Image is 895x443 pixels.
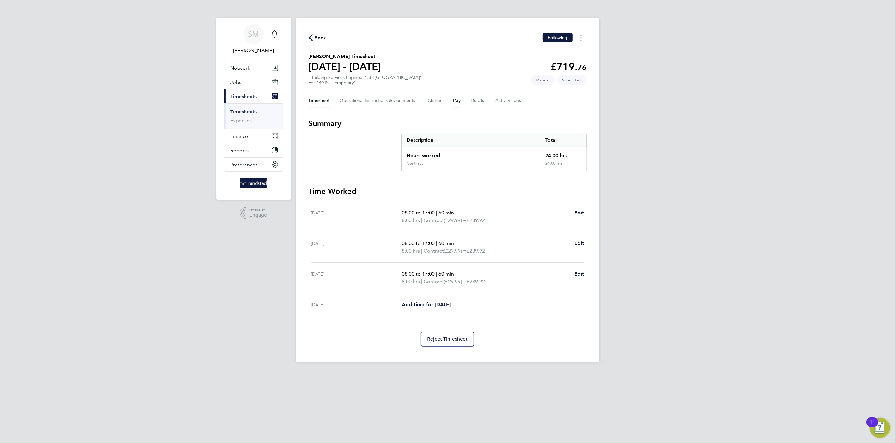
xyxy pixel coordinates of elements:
button: Reports [224,143,283,157]
div: 24.00 hrs [540,147,586,161]
button: Open Resource Center, 11 new notifications [870,418,890,438]
span: Powered by [249,207,267,213]
span: Add time for [DATE] [402,302,451,308]
div: "Building Services Engineer" at "[GEOGRAPHIC_DATA]" [309,75,422,86]
span: Edit [574,271,584,277]
span: | [436,210,437,216]
div: 24.00 hrs [540,161,586,171]
span: Reports [231,147,249,153]
span: £239.92 [467,278,485,284]
a: Go to home page [224,178,283,188]
button: Back [309,34,326,42]
div: [DATE] [311,301,402,308]
span: 60 min [438,240,454,246]
button: Finance [224,129,283,143]
span: Edit [574,240,584,246]
span: Back [315,34,326,42]
span: | [421,217,422,223]
span: 8.00 hrs [402,217,420,223]
a: Add time for [DATE] [402,301,451,308]
span: | [421,278,422,284]
button: Activity Logs [496,93,522,108]
a: Edit [574,209,584,217]
button: Charge [428,93,443,108]
button: Jobs [224,75,283,89]
nav: Main navigation [216,18,291,200]
span: Edit [574,210,584,216]
div: Hours worked [402,147,540,161]
button: Reject Timesheet [421,332,474,347]
span: Preferences [231,162,258,168]
a: Edit [574,270,584,278]
div: [DATE] [311,209,402,224]
span: This timesheet was manually created. [531,75,555,85]
a: Edit [574,240,584,247]
div: Summary [401,134,587,171]
span: Finance [231,133,248,139]
span: Contract [424,217,444,224]
span: | [421,248,422,254]
span: £239.92 [467,217,485,223]
button: Timesheets [224,89,283,103]
span: (£29.99) = [444,248,467,254]
button: Timesheets Menu [575,33,587,43]
span: 08:00 to 17:00 [402,271,435,277]
h3: Time Worked [309,186,587,196]
div: Contract [407,161,423,166]
span: 60 min [438,271,454,277]
h3: Summary [309,118,587,129]
button: Details [471,93,486,108]
div: For "BGIS - Temporary" [309,80,422,86]
span: Contract [424,247,444,255]
div: Description [402,134,540,147]
app-decimal: £719. [551,61,587,73]
div: Total [540,134,586,147]
span: (£29.99) = [444,217,467,223]
button: Timesheet [309,93,330,108]
button: Preferences [224,158,283,171]
span: Following [548,35,567,40]
span: (£29.99) = [444,278,467,284]
span: 8.00 hrs [402,248,420,254]
span: SM [248,30,259,38]
img: randstad-logo-retina.png [240,178,267,188]
span: 60 min [438,210,454,216]
div: Timesheets [224,103,283,129]
a: Powered byEngage [240,207,267,219]
div: [DATE] [311,240,402,255]
span: Contract [424,278,444,285]
a: SM[PERSON_NAME] [224,24,283,54]
span: Network [231,65,251,71]
button: Operational Instructions & Comments [340,93,418,108]
span: 08:00 to 17:00 [402,240,435,246]
h1: [DATE] - [DATE] [309,60,381,73]
button: Following [543,33,572,42]
span: £239.92 [467,248,485,254]
a: Expenses [231,117,252,123]
a: Timesheets [231,109,257,115]
span: Jobs [231,79,242,85]
span: 08:00 to 17:00 [402,210,435,216]
div: 11 [869,422,875,430]
span: This timesheet is Submitted. [557,75,587,85]
span: 76 [578,63,587,72]
span: Scott McGlynn [224,47,283,54]
button: Pay [453,93,461,108]
button: Network [224,61,283,75]
span: Timesheets [231,93,257,99]
div: [DATE] [311,270,402,285]
h2: [PERSON_NAME] Timesheet [309,53,381,60]
span: | [436,271,437,277]
span: Reject Timesheet [427,336,468,342]
span: Engage [249,213,267,218]
span: 8.00 hrs [402,278,420,284]
section: Timesheet [309,118,587,347]
span: | [436,240,437,246]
